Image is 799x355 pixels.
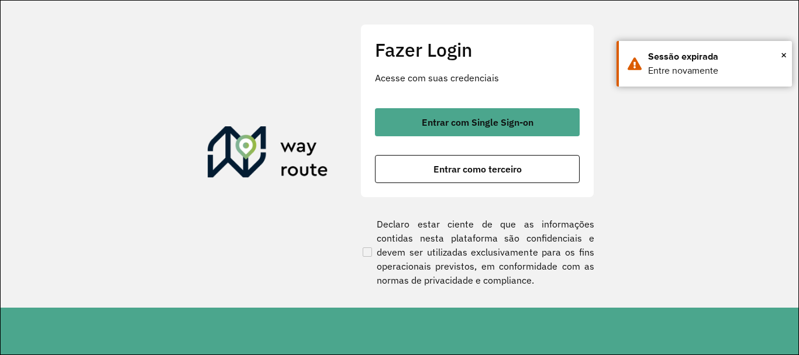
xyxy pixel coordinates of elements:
div: Entre novamente [648,64,783,78]
img: Roteirizador AmbevTech [208,126,328,182]
button: Close [781,46,787,64]
span: × [781,46,787,64]
span: Entrar com Single Sign-on [422,118,533,127]
button: button [375,155,580,183]
div: Sessão expirada [648,50,783,64]
h2: Fazer Login [375,39,580,61]
span: Entrar como terceiro [433,164,522,174]
label: Declaro estar ciente de que as informações contidas nesta plataforma são confidenciais e devem se... [360,217,594,287]
p: Acesse com suas credenciais [375,71,580,85]
button: button [375,108,580,136]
